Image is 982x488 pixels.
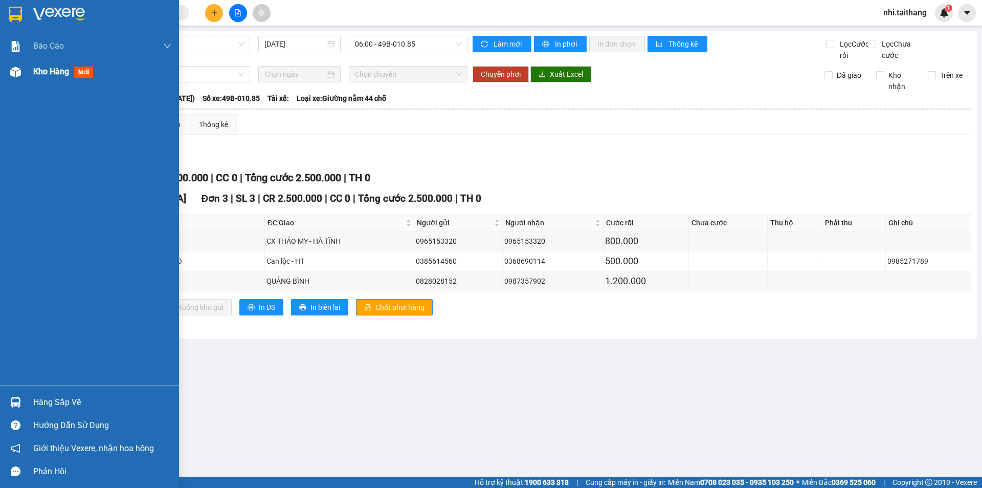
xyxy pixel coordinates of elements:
button: syncLàm mới [473,36,531,52]
span: Trên xe [936,70,967,81]
span: bar-chart [656,40,664,49]
span: Chốt phơi hàng [375,302,425,313]
img: warehouse-icon [10,397,21,408]
img: logo-vxr [9,7,22,22]
button: printerIn biên lai [291,299,348,315]
span: Người gửi [417,217,492,228]
span: | [240,172,242,184]
span: Kho nhận [884,70,920,92]
span: Hỗ trợ kỹ thuật: [475,477,569,488]
span: mới [74,67,93,78]
th: Cước rồi [604,215,689,231]
div: QUẢNG BÌNH [266,275,412,287]
div: CX THẢO MY - HÀ TĨNH [266,236,412,247]
span: printer [248,304,255,312]
span: Tài xế: [267,93,289,104]
button: In đơn chọn [589,36,645,52]
span: Cung cấp máy in - giấy in: [586,477,665,488]
span: CR 2.500.000 [263,193,322,204]
span: Tổng cước 2.500.000 [245,172,341,184]
th: Tên hàng [97,215,265,231]
span: Đơn 3 [202,193,229,204]
span: message [11,466,20,476]
div: 2 BAO + 1 XỐP + NỆM [98,236,263,247]
span: aim [258,9,265,16]
span: | [231,193,233,204]
div: Hàng sắp về [33,395,171,410]
span: Làm mới [494,38,523,50]
span: Số xe: 49B-010.85 [203,93,260,104]
th: Ghi chú [886,215,971,231]
button: plus [205,4,223,22]
span: Xuất Excel [550,69,583,80]
div: 800.000 [605,234,687,248]
span: Thống kê [668,38,699,50]
div: 0985271789 [887,256,969,267]
div: Can lộc - HT [266,256,412,267]
span: | [258,193,260,204]
span: Miền Nam [668,477,794,488]
span: Đã giao [833,70,865,81]
span: | [325,193,327,204]
span: ĐC Giao [267,217,404,228]
span: plus [211,9,218,16]
span: 06:00 - 49B-010.85 [355,36,461,52]
span: | [211,172,213,184]
button: downloadXuống kho gửi [158,299,232,315]
span: sync [481,40,489,49]
span: | [344,172,346,184]
button: lockChốt phơi hàng [356,299,433,315]
div: 0828028152 [416,275,501,287]
span: download [539,71,546,79]
span: 1 [947,5,950,12]
span: question-circle [11,420,20,430]
span: | [353,193,355,204]
img: icon-new-feature [940,8,949,17]
div: 2 THÙNG + 2 XỐP + 1 BAO [98,256,263,267]
div: 1.200.000 [605,274,687,288]
span: In DS [259,302,275,313]
span: printer [299,304,306,312]
input: Chọn ngày [264,69,325,80]
input: 15/09/2025 [264,38,325,50]
span: CC 0 [330,193,350,204]
div: 0368690114 [504,256,601,267]
button: downloadXuất Excel [530,66,591,82]
span: In phơi [555,38,578,50]
span: TH 0 [349,172,370,184]
img: warehouse-icon [10,67,21,77]
div: 0965153320 [504,236,601,247]
span: Văn phòng [GEOGRAPHIC_DATA] [41,193,186,204]
strong: 0369 525 060 [832,478,876,486]
div: 0385614560 [416,256,501,267]
strong: 1900 633 818 [525,478,569,486]
span: Lọc Chưa cước [878,38,930,61]
div: 0965153320 [416,236,501,247]
span: Giới thiệu Vexere, nhận hoa hồng [33,442,154,455]
img: solution-icon [10,41,21,52]
span: Tổng cước 2.500.000 [358,193,453,204]
sup: 1 [945,5,952,12]
span: CC 0 [216,172,237,184]
span: Chọn chuyến [355,67,461,82]
span: printer [542,40,551,49]
span: Miền Bắc [802,477,876,488]
span: ⚪️ [796,480,799,484]
button: bar-chartThống kê [648,36,707,52]
button: Chuyển phơi [473,66,529,82]
button: printerIn phơi [534,36,587,52]
span: | [576,477,578,488]
span: SL 3 [236,193,255,204]
span: Kho hàng [33,67,69,76]
strong: 0708 023 035 - 0935 103 250 [700,478,794,486]
th: Phải thu [822,215,885,231]
span: Loại xe: Giường nằm 44 chỗ [297,93,386,104]
span: In biên lai [310,302,340,313]
button: printerIn DS [239,299,283,315]
span: | [883,477,885,488]
span: nhi.taithang [875,6,935,19]
div: 500.000 [605,254,687,268]
button: file-add [229,4,247,22]
span: TH 0 [460,193,481,204]
span: | [455,193,458,204]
